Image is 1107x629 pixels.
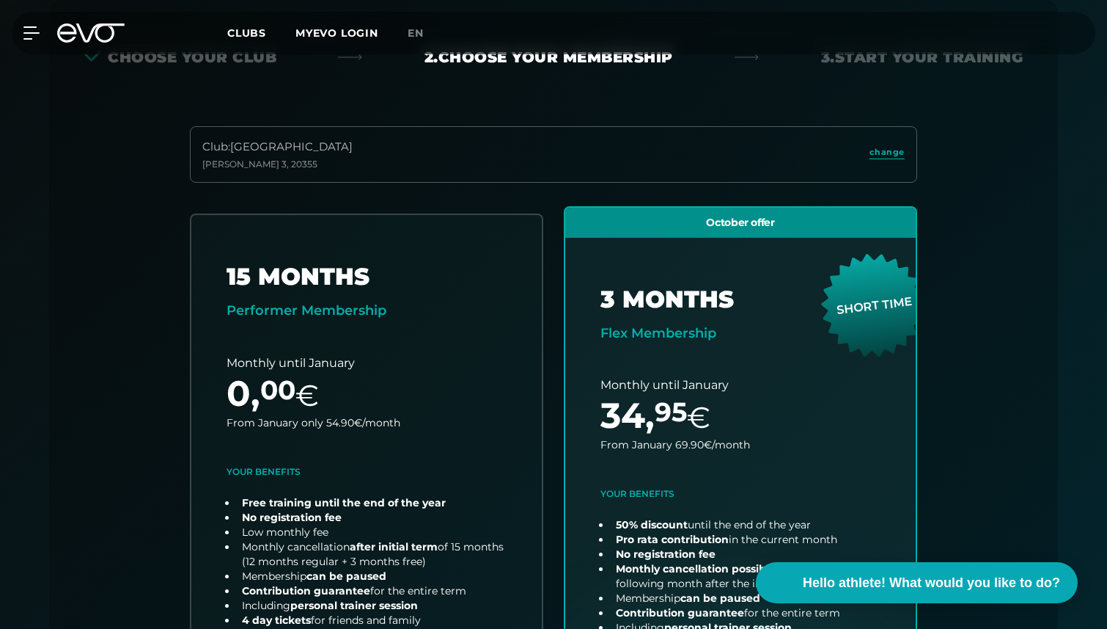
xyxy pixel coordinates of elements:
[408,26,424,40] font: en
[227,26,295,40] a: Clubs
[869,147,905,157] font: change
[227,26,266,40] font: Clubs
[202,159,287,170] font: [PERSON_NAME] 3
[287,159,317,170] font: , 20355
[228,139,230,153] font: :
[756,562,1078,603] button: Hello athlete! What would you like to do?
[408,25,441,42] a: en
[230,139,353,153] font: [GEOGRAPHIC_DATA]
[202,139,228,153] font: Club
[869,146,905,163] a: change
[295,26,378,40] a: MYEVO LOGIN
[803,575,1060,590] font: Hello athlete! What would you like to do?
